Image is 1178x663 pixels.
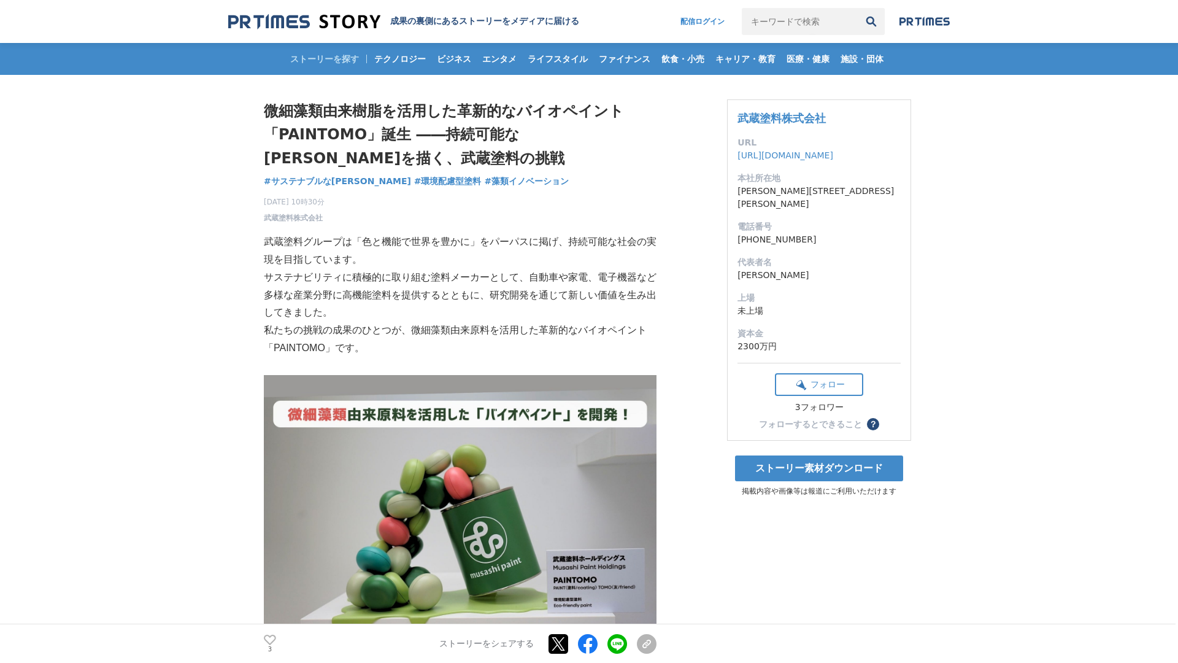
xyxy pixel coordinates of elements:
a: #サステナブルな[PERSON_NAME] [264,175,411,188]
a: #藻類イノベーション [484,175,569,188]
span: キャリア・教育 [710,53,780,64]
dt: 電話番号 [737,220,901,233]
a: 医療・健康 [782,43,834,75]
dt: 代表者名 [737,256,901,269]
a: 施設・団体 [836,43,888,75]
a: エンタメ [477,43,522,75]
span: ？ [869,420,877,428]
span: 施設・団体 [836,53,888,64]
a: [URL][DOMAIN_NAME] [737,150,833,160]
input: キーワードで検索 [742,8,858,35]
dd: [PERSON_NAME] [737,269,901,282]
span: エンタメ [477,53,522,64]
a: 成果の裏側にあるストーリーをメディアに届ける 成果の裏側にあるストーリーをメディアに届ける [228,14,579,30]
a: ストーリー素材ダウンロード [735,456,903,481]
dt: URL [737,136,901,149]
span: 飲食・小売 [656,53,709,64]
div: 3フォロワー [775,402,863,413]
dd: [PERSON_NAME][STREET_ADDRESS][PERSON_NAME] [737,185,901,211]
a: ビジネス [432,43,476,75]
span: ファイナンス [594,53,655,64]
dd: 2300万円 [737,340,901,353]
a: #環境配慮型塗料 [414,175,482,188]
img: 成果の裏側にあるストーリーをメディアに届ける [228,14,380,30]
div: フォローするとできること [759,420,862,428]
span: [DATE] 10時30分 [264,196,325,207]
dt: 資本金 [737,327,901,340]
h1: 微細藻類由来樹脂を活用した革新的なバイオペイント「PAINTOMO」誕生 ――持続可能な[PERSON_NAME]を描く、武蔵塗料の挑戦 [264,99,656,170]
dd: 未上場 [737,304,901,317]
img: prtimes [899,17,950,26]
span: #サステナブルな[PERSON_NAME] [264,176,411,187]
a: 武蔵塗料株式会社 [737,112,826,125]
button: フォロー [775,373,863,396]
p: 掲載内容や画像等は報道にご利用いただけます [727,486,911,497]
span: #藻類イノベーション [484,176,569,187]
a: 配信ログイン [668,8,737,35]
dt: 本社所在地 [737,172,901,185]
span: 医療・健康 [782,53,834,64]
p: 私たちの挑戦の成果のひとつが、微細藻類由来原料を活用した革新的なバイオペイント「PAINTOMO」です。 [264,322,656,357]
a: テクノロジー [369,43,431,75]
h2: 成果の裏側にあるストーリーをメディアに届ける [390,16,579,27]
span: ビジネス [432,53,476,64]
dt: 上場 [737,292,901,304]
span: #環境配慮型塗料 [414,176,482,187]
button: 検索 [858,8,885,35]
a: ファイナンス [594,43,655,75]
a: キャリア・教育 [710,43,780,75]
p: ストーリーをシェアする [439,638,534,649]
a: 飲食・小売 [656,43,709,75]
button: ？ [867,418,879,430]
p: 武蔵塗料グループは「色と機能で世界を豊かに」をパーパスに掲げ、持続可能な社会の実現を目指しています。 [264,233,656,269]
img: thumbnail_b7f7ef30-83c5-11f0-b6d8-d129f6f27462.jpg [264,375,656,637]
p: サステナビリティに積極的に取り組む塗料メーカーとして、自動車や家電、電子機器など多様な産業分野に高機能塗料を提供するとともに、研究開発を通じて新しい価値を生み出してきました。 [264,269,656,322]
dd: [PHONE_NUMBER] [737,233,901,246]
span: ライフスタイル [523,53,593,64]
p: 3 [264,646,276,653]
a: 武蔵塗料株式会社 [264,212,323,223]
span: テクノロジー [369,53,431,64]
a: ライフスタイル [523,43,593,75]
